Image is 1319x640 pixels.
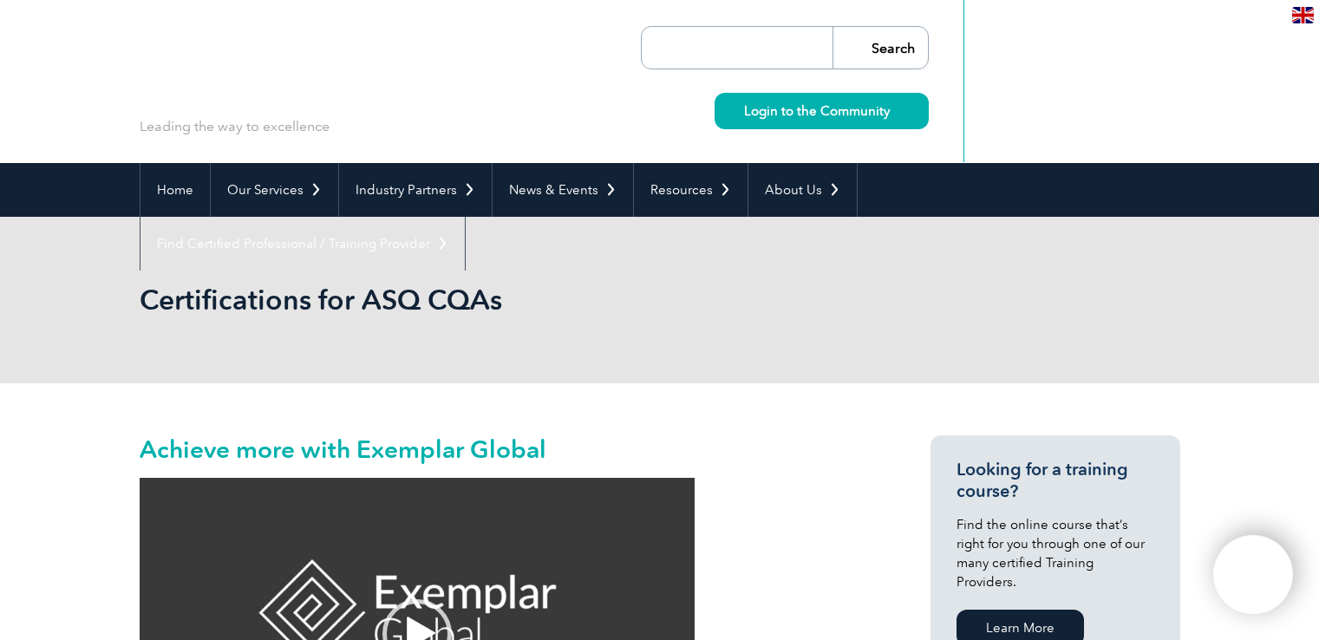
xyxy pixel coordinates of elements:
a: About Us [748,163,857,217]
p: Find the online course that’s right for you through one of our many certified Training Providers. [957,515,1154,591]
p: Leading the way to excellence [140,117,330,136]
input: Search [833,27,928,69]
a: Resources [634,163,748,217]
h2: Achieve more with Exemplar Global [140,435,868,463]
img: svg+xml;nitro-empty-id=ODY5OjExNg==-1;base64,PHN2ZyB2aWV3Qm94PSIwIDAgNDAwIDQwMCIgd2lkdGg9IjQwMCIg... [1231,553,1275,597]
a: Find Certified Professional / Training Provider [140,217,465,271]
img: en [1292,7,1314,23]
a: Our Services [211,163,338,217]
h2: Certifications for ASQ CQAs [140,286,868,314]
a: Login to the Community [715,93,929,129]
h3: Looking for a training course? [957,459,1154,502]
img: svg+xml;nitro-empty-id=MzU0OjIyMw==-1;base64,PHN2ZyB2aWV3Qm94PSIwIDAgMTEgMTEiIHdpZHRoPSIxMSIgaGVp... [890,106,899,115]
a: Industry Partners [339,163,492,217]
a: News & Events [493,163,633,217]
a: Home [140,163,210,217]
